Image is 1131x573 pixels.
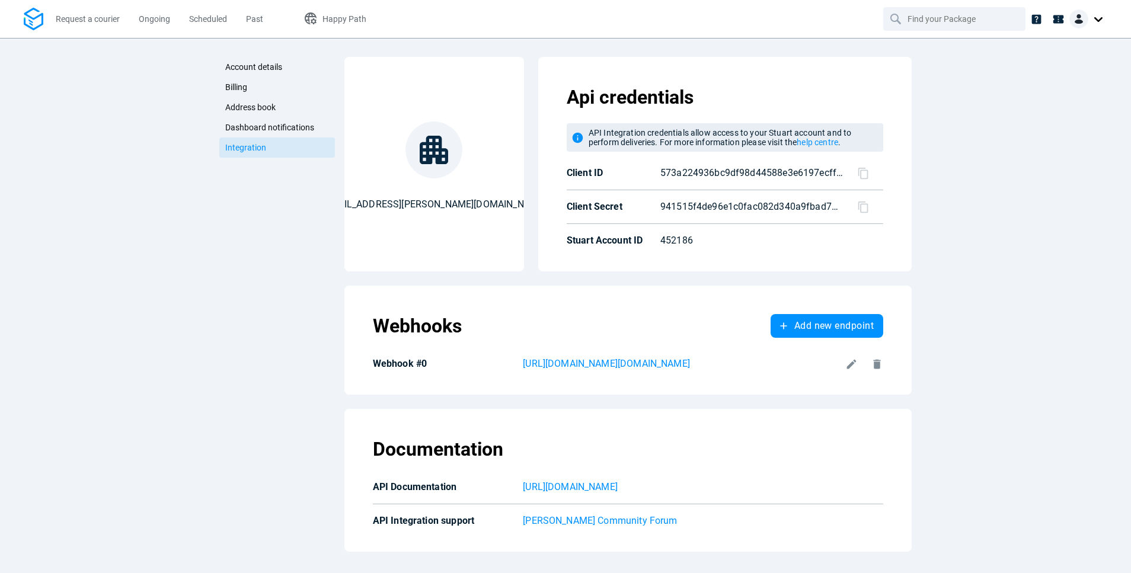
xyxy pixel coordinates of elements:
a: Account details [219,57,335,77]
p: 941515f4de96e1c0fac082d340a9fbad75e05c1777434875cbae1a3b5bf78d27 [660,200,843,214]
span: Add new endpoint [794,321,874,331]
button: Add new endpoint [771,314,883,338]
span: API Integration credentials allow access to your Stuart account and to perform deliveries. For mo... [589,128,852,147]
p: Webhooks [373,314,462,338]
span: Scheduled [189,14,227,24]
input: Find your Package [908,8,1004,30]
p: API Integration support [373,515,519,527]
span: Request a courier [56,14,120,24]
span: Ongoing [139,14,170,24]
p: Api credentials [567,85,883,109]
span: Account details [225,62,282,72]
p: Client ID [567,167,656,179]
p: Documentation [373,437,503,461]
p: Client Secret [567,201,656,213]
a: help centre [797,137,838,147]
a: [PERSON_NAME] Community Forum [523,514,883,528]
img: Logo [24,8,43,31]
span: Address book [225,103,276,112]
p: 452186 [660,233,830,248]
a: Integration [219,137,335,158]
a: Dashboard notifications [219,117,335,137]
p: API Documentation [373,481,519,493]
span: Past [246,14,263,24]
p: [EMAIL_ADDRESS][PERSON_NAME][DOMAIN_NAME] [322,197,546,212]
a: [URL][DOMAIN_NAME] [523,480,883,494]
span: Dashboard notifications [225,123,314,132]
p: Webhook #0 [373,358,519,370]
p: 573a224936bc9df98d44588e3e6197ecff360d6297aba6b49080bb933edf000f [660,166,843,180]
span: Happy Path [322,14,366,24]
a: Address book [219,97,335,117]
span: Billing [225,82,247,92]
a: [URL][DOMAIN_NAME][DOMAIN_NAME] [523,357,840,371]
a: Billing [219,77,335,97]
span: Integration [225,143,266,152]
p: Stuart Account ID [567,235,656,247]
img: Client [1069,9,1088,28]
